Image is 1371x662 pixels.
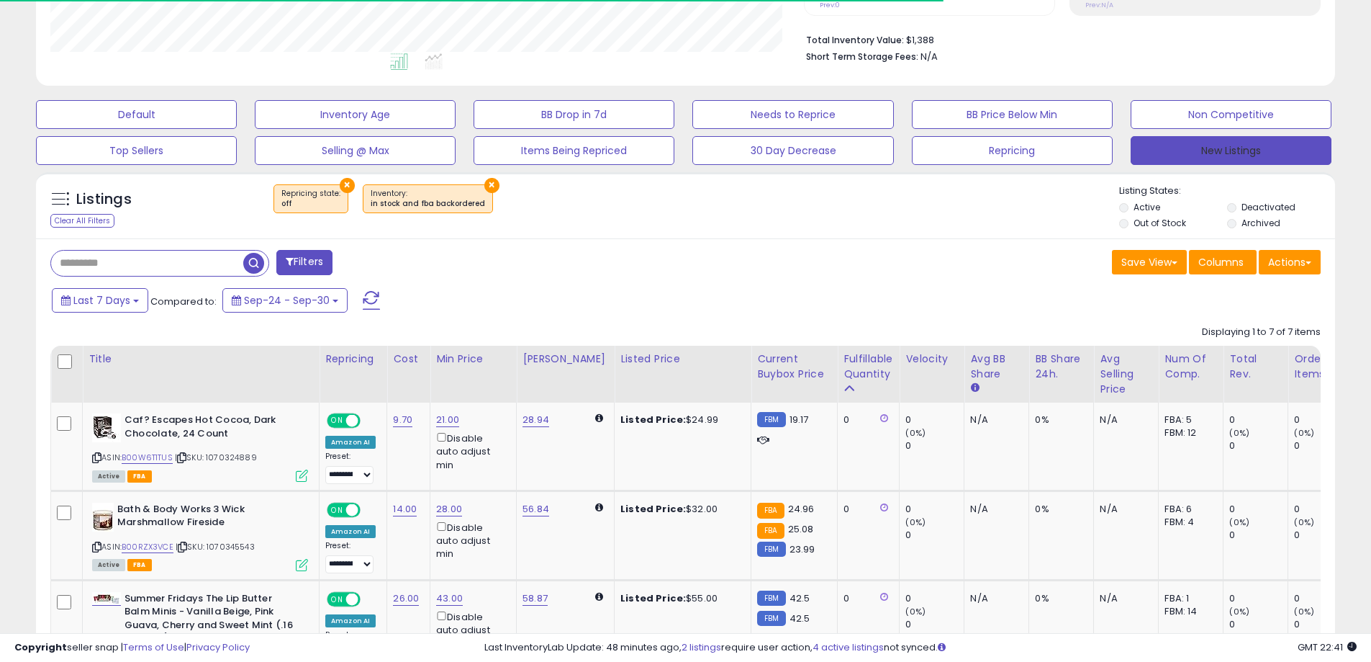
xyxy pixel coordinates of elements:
span: All listings currently available for purchase on Amazon [92,559,125,571]
div: seller snap | | [14,641,250,655]
i: Calculated using Dynamic Max Price. [595,413,603,423]
div: FBA: 6 [1164,503,1212,516]
div: N/A [1100,592,1147,605]
div: 0 [1294,592,1352,605]
div: Num of Comp. [1164,352,1217,382]
div: Velocity [905,352,958,367]
span: 24.96 [788,502,815,516]
button: Items Being Repriced [474,136,674,165]
div: Avg BB Share [970,352,1023,382]
div: in stock and fba backordered [371,199,485,209]
b: Total Inventory Value: [806,34,904,46]
label: Active [1134,201,1160,213]
span: Repricing state : [281,188,340,210]
div: ASIN: [92,503,308,570]
button: Repricing [912,136,1113,165]
i: Calculated using Dynamic Max Price. [595,503,603,512]
div: $55.00 [620,592,740,605]
div: Avg Selling Price [1100,352,1152,397]
span: FBA [127,470,152,483]
div: Disable auto adjust min [436,430,505,472]
b: Caf? Escapes Hot Cocoa, Dark Chocolate, 24 Count [125,413,299,444]
button: Top Sellers [36,136,237,165]
div: BB Share 24h. [1035,352,1087,382]
div: 0 [1229,439,1288,452]
b: Listed Price: [620,502,686,516]
div: 0 [905,592,964,605]
button: New Listings [1131,136,1331,165]
small: FBM [757,591,785,606]
small: Avg BB Share. [970,382,979,395]
div: Displaying 1 to 7 of 7 items [1202,326,1321,339]
span: Inventory : [371,188,485,210]
small: FBM [757,542,785,557]
div: Ordered Items [1294,352,1347,382]
img: 31CFZbTkVsL._SL40_.jpg [92,592,121,605]
small: (0%) [905,427,926,439]
div: Total Rev. [1229,352,1282,382]
div: 0 [1229,529,1288,542]
small: FBM [757,611,785,626]
small: (0%) [905,516,926,528]
span: Columns [1198,255,1244,269]
div: 0 [1294,529,1352,542]
span: Sep-24 - Sep-30 [244,293,330,308]
span: N/A [920,50,938,63]
div: N/A [970,503,1018,516]
button: Last 7 Days [52,288,148,313]
div: 0 [1229,618,1288,631]
div: Preset: [325,452,376,484]
span: ON [328,415,346,427]
div: N/A [970,592,1018,605]
button: Inventory Age [255,100,456,129]
label: Deactivated [1241,201,1295,213]
button: × [484,178,499,193]
div: 0 [843,592,888,605]
div: Amazon AI [325,436,376,449]
div: 0 [1229,592,1288,605]
a: 2 listings [682,640,721,654]
span: 19.17 [789,413,809,426]
small: (0%) [1229,427,1249,439]
button: Columns [1189,250,1257,274]
small: FBA [757,503,784,519]
div: 0 [905,503,964,516]
b: Listed Price: [620,413,686,426]
div: Min Price [436,352,510,367]
label: Archived [1241,217,1280,229]
li: $1,388 [806,30,1310,48]
span: | SKU: 1070345543 [176,541,255,553]
div: FBA: 5 [1164,413,1212,426]
div: Preset: [325,541,376,573]
span: 42.5 [789,612,810,625]
a: 14.00 [393,502,417,516]
span: FBA [127,559,152,571]
button: Non Competitive [1131,100,1331,129]
div: 0 [1294,439,1352,452]
div: N/A [970,413,1018,426]
i: Calculated using Dynamic Max Price. [595,592,603,601]
span: Last 7 Days [73,293,130,308]
div: 0% [1035,413,1082,426]
div: 0 [1294,413,1352,426]
a: 58.87 [522,591,548,606]
span: ON [328,593,346,605]
b: Listed Price: [620,591,686,605]
button: Filters [276,250,332,275]
button: BB Price Below Min [912,100,1113,129]
small: (0%) [1294,606,1314,617]
span: OFF [358,593,381,605]
h5: Listings [76,189,132,210]
div: Last InventoryLab Update: 48 minutes ago, require user action, not synced. [484,641,1357,655]
a: 9.70 [393,413,412,427]
button: Selling @ Max [255,136,456,165]
button: Save View [1112,250,1187,274]
span: ON [328,504,346,516]
div: 0 [905,413,964,426]
b: Summer Fridays The Lip Butter Balm Minis - Vanilla Beige, Pink Guava, Cherry and Sweet Mint (.16 ... [125,592,299,649]
a: B00W6T1TUS [122,452,173,464]
div: FBA: 1 [1164,592,1212,605]
div: Amazon AI [325,525,376,538]
button: Actions [1259,250,1321,274]
div: ASIN: [92,413,308,480]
